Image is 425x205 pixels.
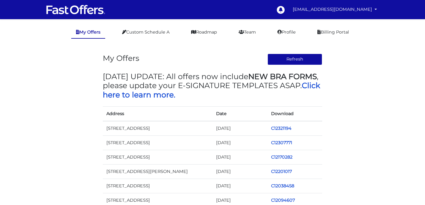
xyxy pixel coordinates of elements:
[271,154,292,160] a: C12170282
[103,72,322,99] h3: [DATE] UPDATE: All offers now include , please update your E-SIGNATURE TEMPLATES ASAP.
[212,121,268,136] td: [DATE]
[212,135,268,150] td: [DATE]
[290,4,379,15] a: [EMAIL_ADDRESS][DOMAIN_NAME]
[71,26,105,39] a: My Offers
[234,26,261,38] a: Team
[313,26,354,38] a: Billing Portal
[271,198,295,203] a: C12094607
[271,126,292,131] a: C12321194
[103,121,212,136] td: [STREET_ADDRESS]
[103,150,212,164] td: [STREET_ADDRESS]
[212,150,268,164] td: [DATE]
[103,135,212,150] td: [STREET_ADDRESS]
[273,26,301,38] a: Profile
[268,54,323,65] button: Refresh
[402,182,420,200] iframe: Customerly Messenger Launcher
[103,54,139,63] h3: My Offers
[117,26,174,38] a: Custom Schedule A
[103,164,212,179] td: [STREET_ADDRESS][PERSON_NAME]
[186,26,222,38] a: Roadmap
[271,140,292,145] a: C12307771
[212,164,268,179] td: [DATE]
[271,169,292,174] a: C12201017
[103,81,320,99] a: Click here to learn more.
[103,106,212,121] th: Address
[103,179,212,193] td: [STREET_ADDRESS]
[268,106,323,121] th: Download
[212,106,268,121] th: Date
[212,179,268,193] td: [DATE]
[271,183,294,189] a: C12038458
[248,72,317,81] strong: NEW BRA FORMS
